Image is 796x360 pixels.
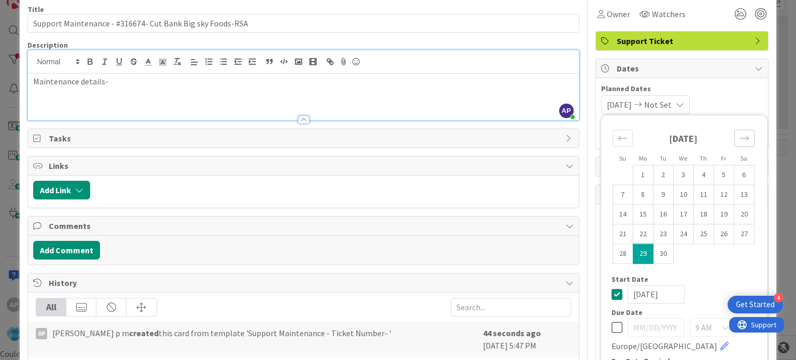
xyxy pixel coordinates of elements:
div: Calendar [601,120,766,276]
td: Choose Wednesday, 09/10/2025 12:00 PM as your check-out date. It’s available. [673,185,693,205]
span: Planned Dates [601,83,763,94]
td: Choose Tuesday, 09/23/2025 12:00 PM as your check-out date. It’s available. [653,224,673,244]
td: Choose Wednesday, 09/24/2025 12:00 PM as your check-out date. It’s available. [673,224,693,244]
td: Choose Friday, 09/19/2025 12:00 PM as your check-out date. It’s available. [714,205,734,224]
span: [DATE] [607,98,632,111]
td: Choose Wednesday, 09/03/2025 12:00 PM as your check-out date. It’s available. [673,165,693,185]
span: Watchers [652,8,686,20]
label: Title [27,5,44,14]
span: Description [27,40,68,50]
b: 44 seconds ago [483,328,541,338]
td: Choose Thursday, 09/04/2025 12:00 PM as your check-out date. It’s available. [693,165,714,185]
span: 9 AM [695,320,712,335]
span: Support Ticket [617,35,749,47]
td: Choose Saturday, 09/06/2025 12:00 PM as your check-out date. It’s available. [734,165,754,185]
span: Tasks [49,132,560,145]
td: Choose Tuesday, 09/02/2025 12:00 PM as your check-out date. It’s available. [653,165,673,185]
td: Choose Sunday, 09/07/2025 12:00 PM as your check-out date. It’s available. [613,185,633,205]
td: Choose Tuesday, 09/16/2025 12:00 PM as your check-out date. It’s available. [653,205,673,224]
p: Maintenance details- [33,76,573,88]
td: Choose Tuesday, 09/09/2025 12:00 PM as your check-out date. It’s available. [653,185,673,205]
small: Th [700,154,707,162]
div: Move backward to switch to the previous month. [613,129,633,147]
span: History [49,277,560,289]
span: Support [22,2,47,14]
span: [PERSON_NAME] p m this card from template 'Support Maintenance - Ticket Number- ' [52,327,391,339]
td: Choose Monday, 09/15/2025 12:00 PM as your check-out date. It’s available. [633,205,653,224]
strong: [DATE] [669,133,698,145]
td: Choose Monday, 09/22/2025 12:00 PM as your check-out date. It’s available. [633,224,653,244]
td: Choose Saturday, 09/13/2025 12:00 PM as your check-out date. It’s available. [734,185,754,205]
b: created [129,328,159,338]
span: Dates [617,62,749,75]
td: Choose Thursday, 09/25/2025 12:00 PM as your check-out date. It’s available. [693,224,714,244]
td: Choose Sunday, 09/21/2025 12:00 PM as your check-out date. It’s available. [613,224,633,244]
div: Open Get Started checklist, remaining modules: 4 [728,296,783,313]
small: Fr [721,154,726,162]
span: Due Date [612,309,643,316]
div: [DATE] 5:47 PM [483,327,571,352]
td: Choose Thursday, 09/18/2025 12:00 PM as your check-out date. It’s available. [693,205,714,224]
small: Sa [741,154,747,162]
td: Choose Thursday, 09/11/2025 12:00 PM as your check-out date. It’s available. [693,185,714,205]
div: 4 [774,293,783,303]
div: All [36,298,66,316]
span: Links [49,160,560,172]
input: Search... [451,298,571,316]
small: Su [619,154,626,162]
td: Choose Tuesday, 09/30/2025 12:00 PM as your check-out date. It’s available. [653,244,673,264]
td: Choose Wednesday, 09/17/2025 12:00 PM as your check-out date. It’s available. [673,205,693,224]
td: Choose Monday, 09/01/2025 12:00 PM as your check-out date. It’s available. [633,165,653,185]
span: Comments [49,220,560,232]
div: Move forward to switch to the next month. [734,129,755,147]
td: Selected as start date. Monday, 09/29/2025 12:00 PM [633,244,653,264]
td: Choose Monday, 09/08/2025 12:00 PM as your check-out date. It’s available. [633,185,653,205]
input: type card name here... [27,14,579,33]
td: Choose Saturday, 09/27/2025 12:00 PM as your check-out date. It’s available. [734,224,754,244]
div: Get Started [736,299,775,310]
input: MM/DD/YYYY [628,285,685,304]
input: MM/DD/YYYY [628,318,685,337]
small: We [679,154,687,162]
span: Not Set [644,98,672,111]
td: Choose Sunday, 09/28/2025 12:00 PM as your check-out date. It’s available. [613,244,633,264]
small: Tu [660,154,666,162]
button: Add Comment [33,241,100,260]
button: Add Link [33,181,90,199]
span: Europe/[GEOGRAPHIC_DATA] [612,340,717,352]
small: Mo [639,154,647,162]
span: AP [559,104,574,118]
span: Start Date [612,276,648,283]
td: Choose Saturday, 09/20/2025 12:00 PM as your check-out date. It’s available. [734,205,754,224]
td: Choose Friday, 09/26/2025 12:00 PM as your check-out date. It’s available. [714,224,734,244]
td: Choose Friday, 09/12/2025 12:00 PM as your check-out date. It’s available. [714,185,734,205]
span: Owner [607,8,630,20]
div: Ap [36,328,47,339]
td: Choose Sunday, 09/14/2025 12:00 PM as your check-out date. It’s available. [613,205,633,224]
td: Choose Friday, 09/05/2025 12:00 PM as your check-out date. It’s available. [714,165,734,185]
